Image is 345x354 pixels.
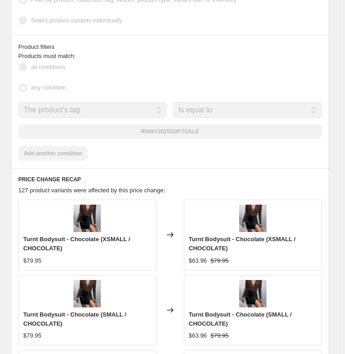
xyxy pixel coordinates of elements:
[210,257,229,264] span: $79.95
[31,17,122,24] span: Select product variants individually
[210,332,229,339] span: $79.95
[73,280,101,307] img: turnt-bodysuit-chocolate-jaus-1_80x.png
[189,236,296,252] span: Turnt Bodysuit - Chocolate (XSMALL / CHOCOLATE)
[18,187,165,194] span: 127 product variants were affected by this price change:
[189,311,292,327] span: Turnt Bodysuit - Chocolate (SMALL / CHOCOLATE)
[23,257,42,264] span: $79.95
[18,53,76,59] span: Products must match:
[189,332,207,339] span: $63.96
[18,42,322,52] div: Product filters
[23,332,42,339] span: $79.95
[73,205,101,232] img: turnt-bodysuit-chocolate-jaus-1_80x.png
[31,84,66,91] span: any condition
[239,280,267,307] img: turnt-bodysuit-chocolate-jaus-1_80x.png
[23,311,126,327] span: Turnt Bodysuit - Chocolate (SMALL / CHOCOLATE)
[31,63,65,70] span: all conditions
[239,205,267,232] img: turnt-bodysuit-chocolate-jaus-1_80x.png
[189,257,207,264] span: $63.96
[23,236,130,252] span: Turnt Bodysuit - Chocolate (XSMALL / CHOCOLATE)
[18,176,322,183] h6: PRICE CHANGE RECAP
